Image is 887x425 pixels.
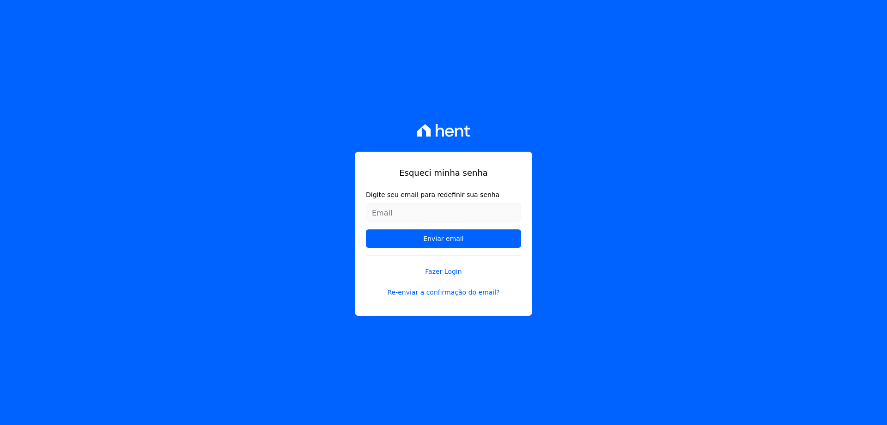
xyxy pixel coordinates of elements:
input: Enviar email [366,229,521,248]
input: Email [366,203,521,222]
h1: Esqueci minha senha [366,166,521,179]
label: Digite seu email para redefinir sua senha [366,190,521,200]
a: Fazer Login [366,255,521,277]
a: Re-enviar a confirmação do email? [366,288,521,297]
